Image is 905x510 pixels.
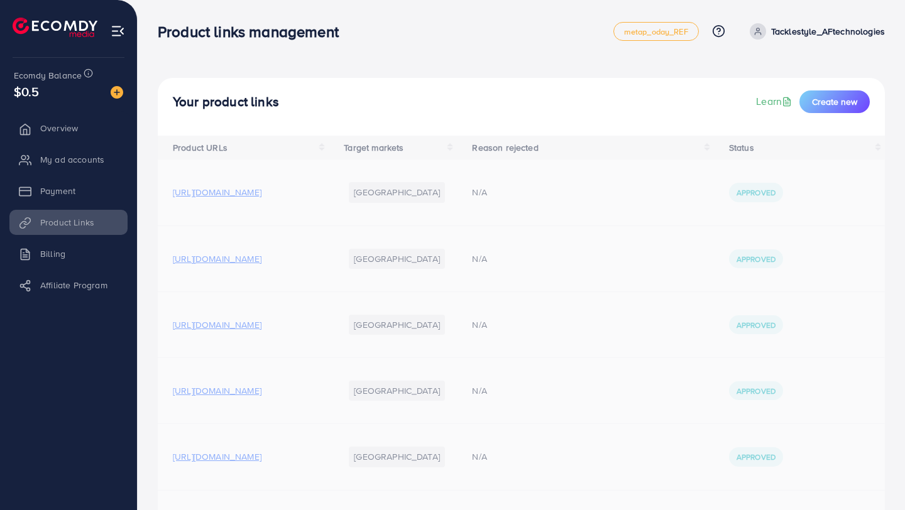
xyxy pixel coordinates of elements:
img: menu [111,24,125,38]
h4: Your product links [173,94,279,110]
h3: Product links management [158,23,349,41]
a: metap_oday_REF [613,22,699,41]
p: Tacklestyle_AFtechnologies [771,24,885,39]
span: $0.5 [14,82,40,100]
a: Tacklestyle_AFtechnologies [745,23,885,40]
span: metap_oday_REF [624,28,688,36]
button: Create new [799,90,870,113]
img: image [111,86,123,99]
a: Learn [756,94,794,109]
img: logo [13,18,97,37]
span: Ecomdy Balance [14,69,82,82]
span: Create new [812,95,857,108]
